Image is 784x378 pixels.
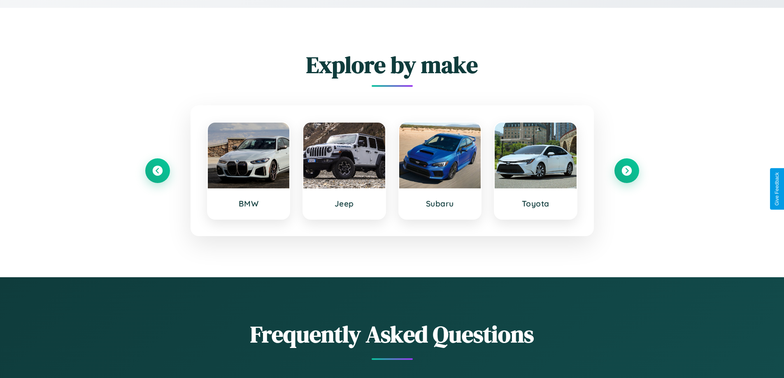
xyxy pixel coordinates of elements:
h3: Toyota [503,199,568,209]
div: Give Feedback [774,172,780,206]
h3: BMW [216,199,281,209]
h3: Jeep [312,199,377,209]
h3: Subaru [407,199,473,209]
h2: Explore by make [145,49,639,81]
h2: Frequently Asked Questions [145,318,639,350]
